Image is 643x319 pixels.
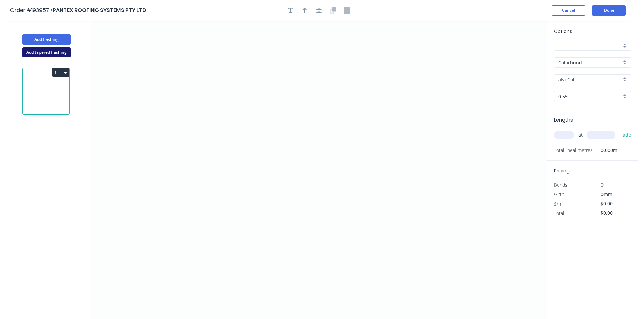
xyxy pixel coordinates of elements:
[592,5,626,16] button: Done
[53,6,146,14] span: PANTEX ROOFING SYSTEMS PTY LTD
[22,34,71,45] button: Add flashing
[558,42,621,49] input: Price level
[554,145,593,155] span: Total lineal metres
[22,47,71,57] button: Add tapered flashing
[554,167,570,174] span: Pricing
[593,145,617,155] span: 0.000m
[554,201,562,207] span: $/m
[601,182,604,188] span: 0
[558,93,621,100] input: Thickness
[558,59,621,66] input: Material
[578,130,583,140] span: at
[558,76,621,83] input: Colour
[554,116,573,123] span: Lengths
[554,28,572,35] span: Options
[52,68,69,77] button: 1
[91,21,547,319] svg: 0
[554,182,567,188] span: Bends
[554,210,564,216] span: Total
[619,129,635,141] button: add
[10,6,53,14] span: Order #193957 >
[601,191,612,197] span: 0mm
[552,5,585,16] button: Cancel
[554,191,564,197] span: Girth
